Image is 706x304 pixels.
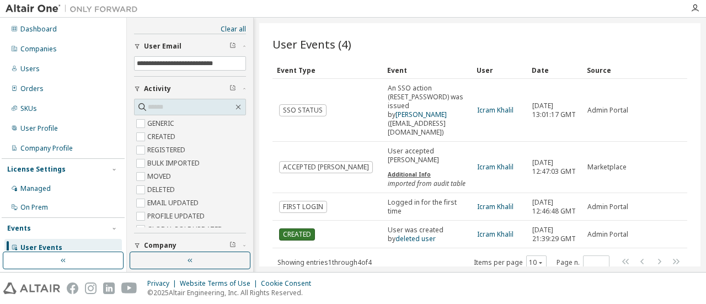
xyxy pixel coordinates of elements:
[532,158,577,176] span: [DATE] 12:47:03 GMT
[587,163,627,172] span: Marketplace
[477,162,514,172] a: Icram Khalil
[474,255,547,270] span: Items per page
[279,201,327,213] span: FIRST LOGIN
[20,144,73,153] div: Company Profile
[7,165,66,174] div: License Settings
[180,279,261,288] div: Website Terms of Use
[20,124,58,133] div: User Profile
[147,157,202,170] label: BULK IMPORTED
[388,84,467,137] div: An SSO action (RESET_PASSWORD) was issued by
[587,230,628,239] span: Admin Portal
[272,36,351,52] span: User Events (4)
[147,143,188,157] label: REGISTERED
[477,230,514,239] a: Icram Khalil
[587,202,628,211] span: Admin Portal
[587,61,633,79] div: Source
[395,110,447,119] a: [PERSON_NAME]
[147,170,173,183] label: MOVED
[387,61,468,79] div: Event
[20,203,48,212] div: On Prem
[529,258,544,267] button: 10
[388,198,457,216] span: Logged in for the first time
[477,202,514,211] a: Icram Khalil
[277,61,378,79] div: Event Type
[279,104,327,116] span: SSO STATUS
[3,282,60,294] img: altair_logo.svg
[147,183,177,196] label: DELETED
[279,161,373,173] span: ACCEPTED [PERSON_NAME]
[279,228,315,241] span: CREATED
[134,25,246,34] a: Clear all
[477,61,523,79] div: User
[532,61,578,79] div: Date
[532,198,577,216] span: [DATE] 12:46:48 GMT
[144,84,171,93] span: Activity
[388,119,446,137] span: ([EMAIL_ADDRESS][DOMAIN_NAME])
[261,279,318,288] div: Cookie Consent
[6,3,143,14] img: Altair One
[277,258,372,267] span: Showing entries 1 through 4 of 4
[147,117,176,130] label: GENERIC
[134,77,246,101] button: Activity
[20,25,57,34] div: Dashboard
[103,282,115,294] img: linkedin.svg
[144,42,181,51] span: User Email
[20,45,57,54] div: Companies
[20,65,40,73] div: Users
[121,282,137,294] img: youtube.svg
[147,223,225,236] label: GLOBAL ROLE UPDATED
[20,243,62,252] div: User Events
[147,288,318,297] p: © 2025 Altair Engineering, Inc. All Rights Reserved.
[85,282,97,294] img: instagram.svg
[388,179,467,188] div: imported from audit table
[20,184,51,193] div: Managed
[20,104,37,113] div: SKUs
[147,279,180,288] div: Privacy
[134,34,246,58] button: User Email
[147,210,207,223] label: PROFILE UPDATED
[388,147,467,188] div: User accepted [PERSON_NAME]
[229,42,236,51] span: Clear filter
[557,255,609,270] span: Page n.
[532,226,577,243] span: [DATE] 21:39:29 GMT
[147,130,178,143] label: CREATED
[388,226,467,243] div: User was created by
[147,196,201,210] label: EMAIL UPDATED
[587,106,628,115] span: Admin Portal
[395,234,436,243] a: deleted user
[388,170,467,179] div: Additional Info
[20,84,44,93] div: Orders
[144,241,176,250] span: Company
[477,105,514,115] a: Icram Khalil
[229,241,236,250] span: Clear filter
[67,282,78,294] img: facebook.svg
[229,84,236,93] span: Clear filter
[532,102,577,119] span: [DATE] 13:01:17 GMT
[134,233,246,258] button: Company
[7,224,31,233] div: Events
